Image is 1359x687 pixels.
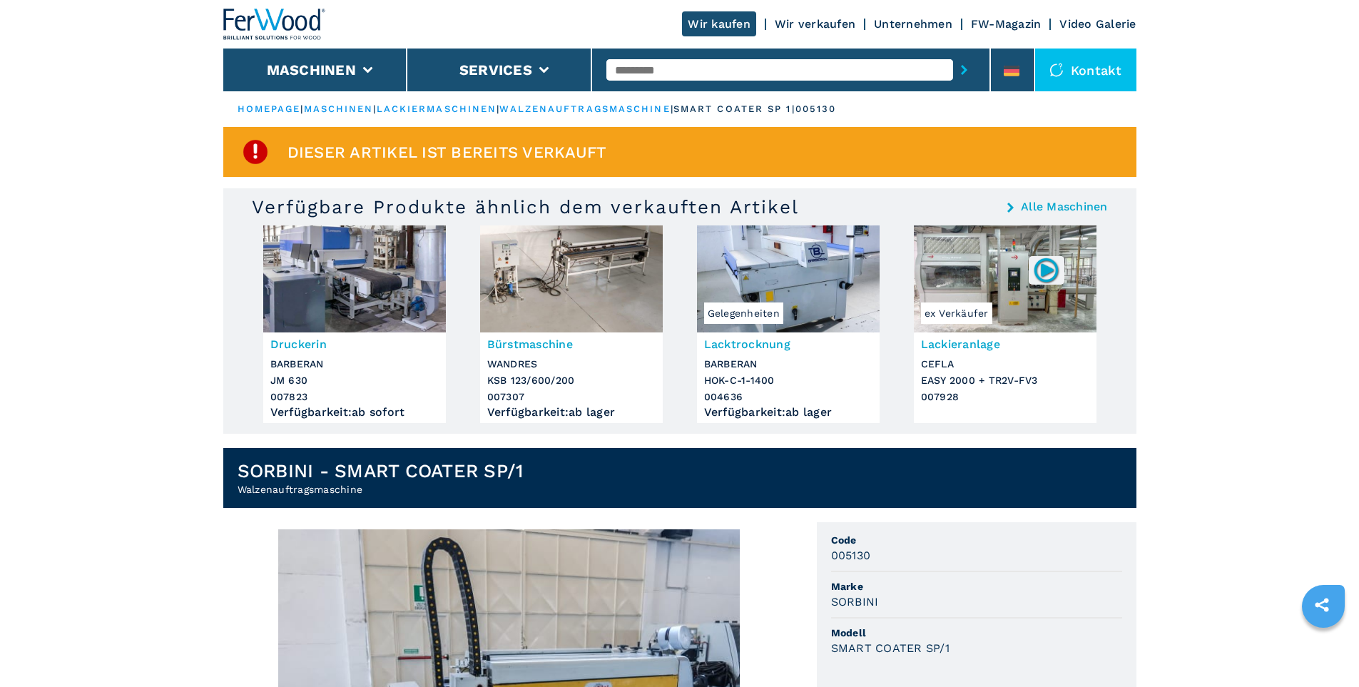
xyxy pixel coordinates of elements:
[238,482,524,497] h2: Walzenauftragsmaschine
[775,17,855,31] a: Wir verkaufen
[480,225,663,332] img: Bürstmaschine WANDRES KSB 123/600/200
[921,356,1089,405] h3: CEFLA EASY 2000 + TR2V-FV3 007928
[953,54,975,86] button: submit-button
[914,225,1096,332] img: Lackieranlage CEFLA EASY 2000 + TR2V-FV3
[267,61,356,78] button: Maschinen
[287,144,607,161] span: Dieser Artikel ist bereits verkauft
[487,356,656,405] h3: WANDRES KSB 123/600/200 007307
[831,626,1122,640] span: Modell
[499,103,670,114] a: walzenauftragsmaschine
[238,103,301,114] a: HOMEPAGE
[704,409,872,416] div: Verfügbarkeit : ab lager
[377,103,497,114] a: lackiermaschinen
[971,17,1042,31] a: FW-Magazin
[487,409,656,416] div: Verfügbarkeit : ab lager
[697,225,880,332] img: Lacktrocknung BARBERAN HOK-C-1-1400
[497,103,499,114] span: |
[1032,256,1060,284] img: 007928
[238,459,524,482] h1: SORBINI - SMART COATER SP/1
[263,225,446,332] img: Druckerin BARBERAN JM 630
[914,225,1096,423] a: Lackieranlage CEFLA EASY 2000 + TR2V-FV3ex Verkäufer007928LackieranlageCEFLAEASY 2000 + TR2V-FV30...
[1298,623,1348,676] iframe: Chat
[270,409,439,416] div: Verfügbarkeit : ab sofort
[252,195,799,218] h3: Verfügbare Produkte ähnlich dem verkauften Artikel
[704,336,872,352] h3: Lacktrocknung
[1021,201,1108,213] a: Alle Maschinen
[300,103,303,114] span: |
[697,225,880,423] a: Lacktrocknung BARBERAN HOK-C-1-1400GelegenheitenLacktrocknungBARBERANHOK-C-1-1400004636Verfügbark...
[480,225,663,423] a: Bürstmaschine WANDRES KSB 123/600/200BürstmaschineWANDRESKSB 123/600/200007307Verfügbarkeit:ab lager
[1035,49,1136,91] div: Kontakt
[1049,63,1064,77] img: Kontakt
[704,302,783,324] span: Gelegenheiten
[831,533,1122,547] span: Code
[270,336,439,352] h3: Druckerin
[673,103,795,116] p: smart coater sp 1 |
[263,225,446,423] a: Druckerin BARBERAN JM 630DruckerinBARBERANJM 630007823Verfügbarkeit:ab sofort
[921,302,992,324] span: ex Verkäufer
[487,336,656,352] h3: Bürstmaschine
[241,138,270,166] img: SoldProduct
[671,103,673,114] span: |
[304,103,374,114] a: maschinen
[831,579,1122,594] span: Marke
[831,640,950,656] h3: SMART COATER SP/1
[831,547,871,564] h3: 005130
[921,336,1089,352] h3: Lackieranlage
[223,9,326,40] img: Ferwood
[682,11,756,36] a: Wir kaufen
[1059,17,1136,31] a: Video Galerie
[831,594,879,610] h3: SORBINI
[1304,587,1340,623] a: sharethis
[373,103,376,114] span: |
[270,356,439,405] h3: BARBERAN JM 630 007823
[704,356,872,405] h3: BARBERAN HOK-C-1-1400 004636
[795,103,837,116] p: 005130
[874,17,952,31] a: Unternehmen
[459,61,532,78] button: Services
